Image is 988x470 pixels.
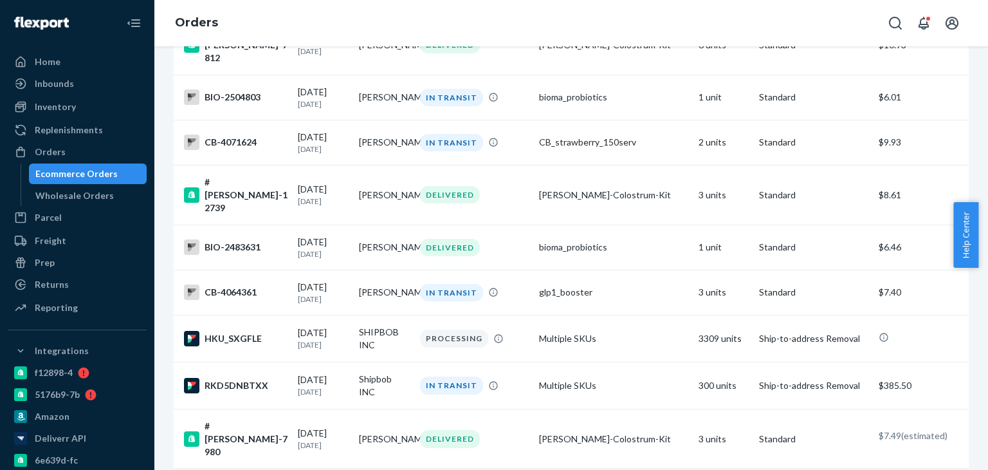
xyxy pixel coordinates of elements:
div: [PERSON_NAME]-Colostrum-Kit [539,433,688,446]
div: CB-4071624 [184,135,288,150]
td: 1 unit [693,75,755,120]
div: IN TRANSIT [420,284,483,301]
a: 5176b9-7b [8,384,147,405]
a: Inventory [8,97,147,117]
div: PROCESSING [420,330,488,347]
div: [DATE] [298,326,349,350]
div: glp1_booster [539,286,688,299]
div: BIO-2483631 [184,240,288,255]
div: DELIVERED [420,430,480,447]
div: Deliverr API [35,432,86,445]
button: Open Search Box [883,10,908,36]
td: [PERSON_NAME] [354,270,415,315]
td: 300 units [693,362,755,409]
ol: breadcrumbs [165,5,228,42]
button: Open account menu [939,10,965,36]
p: [DATE] [298,46,349,57]
td: Multiple SKUs [534,362,693,409]
div: [DATE] [298,131,349,155]
a: Wholesale Orders [29,185,147,206]
div: Prep [35,256,55,269]
div: [DATE] [298,281,349,305]
div: [DATE] [298,183,349,207]
td: Ship-to-address Removal [754,362,873,409]
td: 2 units [693,120,755,165]
td: [PERSON_NAME] [354,409,415,469]
div: [PERSON_NAME]-Colostrum-Kit [539,189,688,202]
td: [PERSON_NAME] [354,165,415,225]
a: f12898-4 [8,362,147,383]
div: HKU_SXGFLE [184,331,288,346]
div: Parcel [35,211,62,224]
a: Orders [8,142,147,162]
div: [DATE] [298,86,349,109]
p: [DATE] [298,99,349,109]
p: Standard [759,241,868,254]
p: Standard [759,91,868,104]
td: Shipbob INC [354,362,415,409]
p: [DATE] [298,386,349,397]
td: Multiple SKUs [534,315,693,362]
a: Amazon [8,406,147,427]
p: [DATE] [298,294,349,305]
div: Ecommerce Orders [35,167,118,180]
a: Freight [8,230,147,251]
div: Reporting [35,301,78,314]
td: 1 unit [693,225,755,270]
div: Inventory [35,100,76,113]
div: Integrations [35,344,89,357]
td: $6.46 [874,225,969,270]
div: CB_strawberry_150serv [539,136,688,149]
td: $6.01 [874,75,969,120]
div: Returns [35,278,69,291]
a: Deliverr API [8,428,147,449]
div: BIO-2504803 [184,89,288,105]
div: #[PERSON_NAME]-12739 [184,176,288,214]
div: Orders [35,146,66,158]
a: Ecommerce Orders [29,164,147,184]
div: 5176b9-7b [35,388,80,401]
div: Home [35,55,60,68]
div: [DATE] [298,373,349,397]
a: Inbounds [8,73,147,94]
a: Orders [175,15,218,30]
div: DELIVERED [420,239,480,256]
p: Standard [759,136,868,149]
div: Wholesale Orders [35,189,114,202]
span: (estimated) [901,430,947,441]
p: [DATE] [298,144,349,155]
p: Standard [759,286,868,299]
div: RKD5DNBTXX [184,378,288,393]
td: $7.40 [874,270,969,315]
td: [PERSON_NAME] [354,225,415,270]
div: bioma_probiotics [539,241,688,254]
td: SHIPBOB INC [354,315,415,362]
div: f12898-4 [35,366,73,379]
a: Prep [8,252,147,273]
td: 3 units [693,409,755,469]
div: 6e639d-fc [35,454,78,467]
div: Replenishments [35,124,103,136]
td: [PERSON_NAME] [354,75,415,120]
a: Reporting [8,297,147,318]
div: IN TRANSIT [420,377,483,394]
td: $8.61 [874,165,969,225]
div: DELIVERED [420,186,480,203]
a: Returns [8,274,147,295]
td: 3 units [693,165,755,225]
td: $9.93 [874,120,969,165]
p: Standard [759,433,868,446]
div: [DATE] [298,236,349,259]
p: [DATE] [298,440,349,451]
div: IN TRANSIT [420,89,483,106]
div: Inbounds [35,77,74,90]
td: Ship-to-address Removal [754,315,873,362]
div: Amazon [35,410,69,423]
td: 3 units [693,270,755,315]
a: Parcel [8,207,147,228]
div: IN TRANSIT [420,134,483,151]
p: [DATE] [298,339,349,350]
button: Open notifications [911,10,937,36]
a: Home [8,52,147,72]
div: bioma_probiotics [539,91,688,104]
